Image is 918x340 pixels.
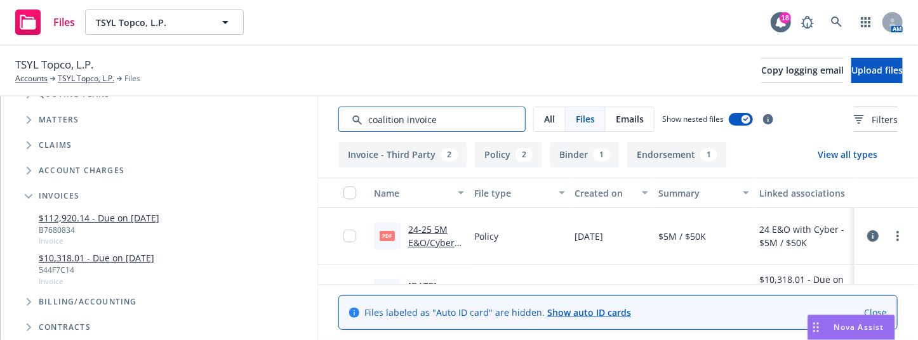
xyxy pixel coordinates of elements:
[96,16,206,29] span: TSYL Topco, L.P.
[759,273,849,299] div: $10,318.01 - Due on [DATE]
[39,251,154,265] a: $10,318.01 - Due on [DATE]
[343,230,356,242] input: Toggle Row Selected
[570,178,654,208] button: Created on
[795,10,820,35] a: Report a Bug
[853,10,879,35] a: Switch app
[851,58,903,83] button: Upload files
[824,10,849,35] a: Search
[10,4,80,40] a: Files
[854,113,898,126] span: Filters
[808,315,895,340] button: Nova Assist
[544,112,555,126] span: All
[761,64,844,76] span: Copy logging email
[759,186,849,200] div: Linked associations
[408,223,463,275] a: 24-25 5M E&O/Cyber Policy - Coalition.pdf
[39,235,159,246] span: Invoice
[380,231,395,240] span: pdf
[39,192,80,200] span: Invoices
[15,73,48,84] a: Accounts
[39,225,159,235] div: B7680834
[1,2,317,289] div: Tree Example
[39,141,72,149] span: Claims
[338,107,526,132] input: Search by keyword...
[653,178,754,208] button: Summary
[343,186,356,199] input: Select all
[761,58,844,83] button: Copy logging email
[593,148,610,162] div: 1
[474,230,498,243] span: Policy
[441,148,458,162] div: 2
[475,142,542,167] button: Policy
[658,186,735,200] div: Summary
[780,11,791,22] div: 18
[516,148,533,162] div: 2
[575,230,604,243] span: [DATE]
[658,230,706,243] span: $5M / $50K
[797,142,898,167] button: View all types
[338,142,467,167] button: Invoice - Third Party
[39,298,137,306] span: Billing/Accounting
[872,113,898,126] span: Filters
[364,306,631,319] span: Files labeled as "Auto ID card" are hidden.
[53,17,75,27] span: Files
[39,276,154,287] span: Invoice
[469,178,569,208] button: File type
[39,265,154,275] div: 544F7C14
[58,73,114,84] a: TSYL Topco, L.P.
[864,306,887,319] a: Close
[39,211,159,225] a: $112,920.14 - Due on [DATE]
[39,91,110,98] span: Quoting plans
[759,223,849,249] div: 24 E&O with Cyber - $5M / $50K
[39,116,79,124] span: Matters
[550,142,620,167] button: Binder
[39,167,124,174] span: Account charges
[616,112,644,126] span: Emails
[85,10,244,35] button: TSYL Topco, L.P.
[662,114,724,124] span: Show nested files
[474,186,550,200] div: File type
[700,148,717,162] div: 1
[575,186,635,200] div: Created on
[834,322,884,332] span: Nova Assist
[754,178,855,208] button: Linked associations
[808,315,824,339] div: Drag to move
[547,306,631,318] a: Show auto ID cards
[890,228,905,244] a: more
[369,178,469,208] button: Name
[374,186,450,200] div: Name
[851,64,903,76] span: Upload files
[627,142,727,167] button: Endorsement
[854,107,898,132] button: Filters
[576,112,595,126] span: Files
[15,56,93,73] span: TSYL Topco, L.P.
[124,73,140,84] span: Files
[39,324,91,331] span: Contracts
